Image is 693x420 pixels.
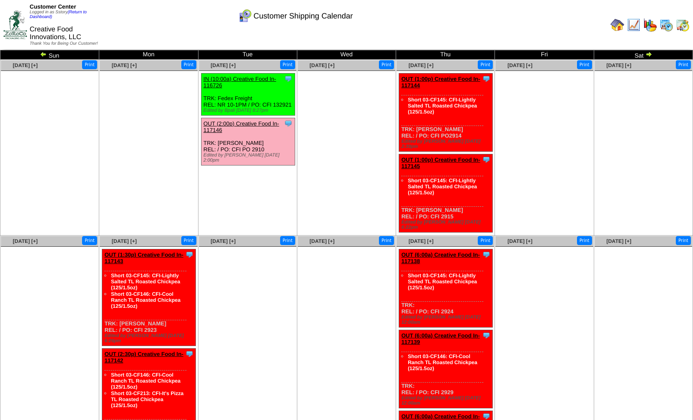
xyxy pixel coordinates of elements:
a: Short 03-CF145: CFI-Lightly Salted TL Roasted Chickpea (125/1.5oz) [408,273,477,291]
a: [DATE] [+] [507,62,532,68]
a: [DATE] [+] [13,62,38,68]
button: Print [379,60,394,69]
div: Edited by [PERSON_NAME] [DATE] 12:00am [401,395,492,406]
a: [DATE] [+] [310,238,335,244]
a: [DATE] [+] [211,238,235,244]
a: OUT (6:00a) Creative Food In-117138 [401,251,480,264]
td: Wed [297,50,396,60]
a: IN (10:00a) Creative Food In-116726 [204,76,276,89]
div: TRK: REL: / PO: CFI 2924 [399,249,493,328]
a: Short 03-CF145: CFI-Lightly Salted TL Roasted Chickpea (125/1.5oz) [408,97,477,115]
div: TRK: REL: / PO: CFI 2929 [399,330,493,408]
img: home.gif [611,18,624,32]
td: Thu [396,50,495,60]
div: Edited by [PERSON_NAME] [DATE] 6:26pm [104,333,195,343]
img: Tooltip [482,250,491,259]
img: Tooltip [284,74,293,83]
a: [DATE] [+] [409,62,434,68]
a: OUT (1:00p) Creative Food In-117144 [401,76,480,89]
a: OUT (1:00p) Creative Food In-117145 [401,156,480,169]
a: Short 03-CF146: CFI-Cool Ranch TL Roasted Chickpea (125/1.5oz) [111,291,180,309]
span: Customer Center [30,3,76,10]
div: Edited by [PERSON_NAME] [DATE] 2:39pm [401,139,492,149]
img: arrowleft.gif [40,51,47,58]
span: Thank You for Being Our Customer! [30,41,98,46]
img: Tooltip [482,74,491,83]
a: (Return to Dashboard) [30,10,87,19]
div: TRK: [PERSON_NAME] REL: / PO: CFI 2923 [102,249,196,346]
a: OUT (6:00a) Creative Food In-117139 [401,332,480,345]
td: Mon [99,50,198,60]
div: Edited by [PERSON_NAME] [DATE] 12:00am [401,315,492,325]
td: Tue [198,50,297,60]
td: Sun [0,50,99,60]
div: Edited by [PERSON_NAME] [DATE] 2:00pm [204,153,295,163]
button: Print [280,60,295,69]
a: OUT (2:00p) Creative Food In-117146 [204,120,279,133]
img: calendarprod.gif [659,18,673,32]
button: Print [676,60,691,69]
img: calendarinout.gif [676,18,690,32]
a: [DATE] [+] [310,62,335,68]
button: Print [280,236,295,245]
a: [DATE] [+] [112,238,137,244]
img: Tooltip [482,155,491,164]
div: TRK: [PERSON_NAME] REL: / PO: CFI 2915 [399,154,493,233]
button: Print [82,236,97,245]
div: Edited by Bpali [DATE] 8:27pm [204,108,295,113]
div: TRK: [PERSON_NAME] REL: / PO: CFI PO 2910 [201,118,295,166]
button: Print [379,236,394,245]
button: Print [181,60,196,69]
a: [DATE] [+] [409,238,434,244]
img: line_graph.gif [627,18,641,32]
div: TRK: [PERSON_NAME] REL: / PO: CFI PO2914 [399,74,493,152]
button: Print [82,60,97,69]
span: Logged in as Sstory [30,10,87,19]
button: Print [478,60,493,69]
button: Print [577,236,592,245]
a: Short 03-CF145: CFI-Lightly Salted TL Roasted Chickpea (125/1.5oz) [111,273,180,291]
a: [DATE] [+] [606,62,631,68]
img: Tooltip [284,119,293,128]
img: Tooltip [482,331,491,340]
a: [DATE] [+] [507,238,532,244]
img: Tooltip [185,349,194,358]
a: Short 03-CF145: CFI-Lightly Salted TL Roasted Chickpea (125/1.5oz) [408,178,477,196]
button: Print [676,236,691,245]
button: Print [577,60,592,69]
img: Tooltip [185,250,194,259]
img: ZoRoCo_Logo(Green%26Foil)%20jpg.webp [3,10,27,39]
span: Customer Shipping Calendar [253,12,353,21]
img: arrowright.gif [645,51,652,58]
button: Print [181,236,196,245]
div: TRK: Fedex Freight REL: NR 10-1PM / PO: CFI 132921 [201,74,295,116]
a: [DATE] [+] [13,238,38,244]
a: OUT (2:30p) Creative Food In-117142 [104,351,183,364]
a: Short 03-CF213: CFI-It's Pizza TL Roasted Chickpea (125/1.5oz) [111,390,183,408]
a: Short 03-CF146: CFI-Cool Ranch TL Roasted Chickpea (125/1.5oz) [111,372,180,390]
a: [DATE] [+] [211,62,235,68]
img: graph.gif [643,18,657,32]
a: [DATE] [+] [606,238,631,244]
a: Short 03-CF146: CFI-Cool Ranch TL Roasted Chickpea (125/1.5oz) [408,353,477,371]
img: calendarcustomer.gif [238,9,252,23]
span: Creative Food Innovations, LLC [30,26,81,41]
button: Print [478,236,493,245]
a: [DATE] [+] [112,62,137,68]
td: Sat [594,50,693,60]
a: OUT (1:30p) Creative Food In-117143 [104,251,183,264]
